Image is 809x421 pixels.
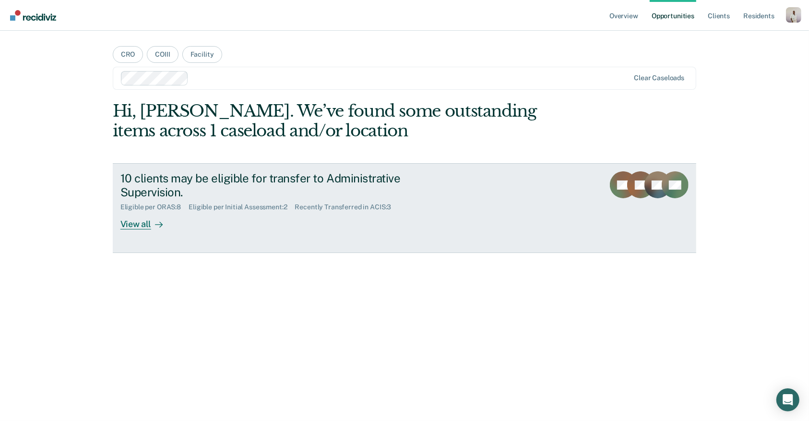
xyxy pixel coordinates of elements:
[120,171,457,199] div: 10 clients may be eligible for transfer to Administrative Supervision.
[634,74,684,82] div: Clear caseloads
[10,10,56,21] img: Recidiviz
[182,46,222,63] button: Facility
[189,203,295,211] div: Eligible per Initial Assessment : 2
[776,388,799,411] div: Open Intercom Messenger
[120,211,174,230] div: View all
[113,101,580,141] div: Hi, [PERSON_NAME]. We’ve found some outstanding items across 1 caseload and/or location
[120,203,189,211] div: Eligible per ORAS : 8
[786,7,801,23] button: Profile dropdown button
[113,163,697,253] a: 10 clients may be eligible for transfer to Administrative Supervision.Eligible per ORAS:8Eligible...
[113,46,143,63] button: CRO
[147,46,178,63] button: COIII
[295,203,399,211] div: Recently Transferred in ACIS : 3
